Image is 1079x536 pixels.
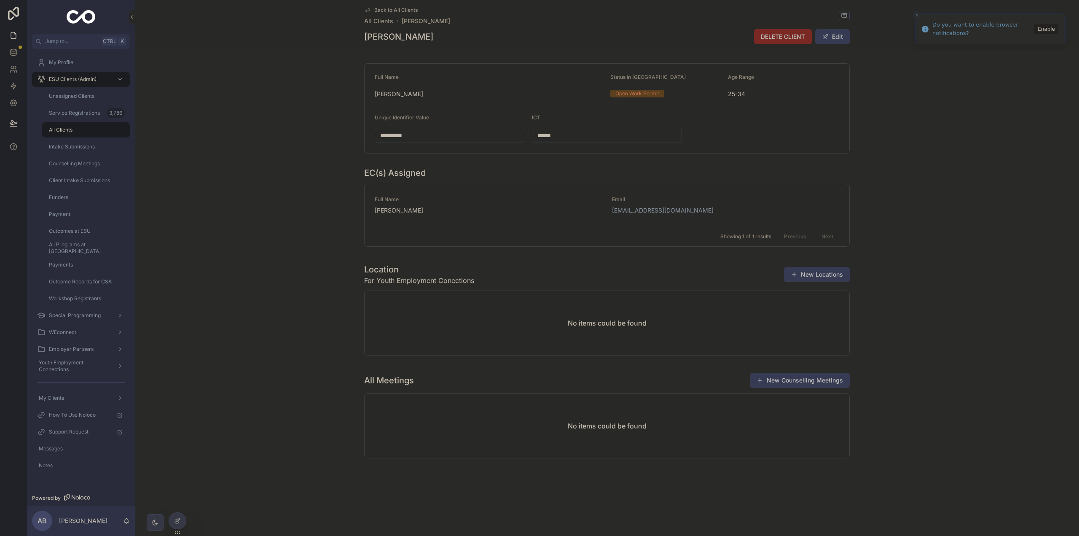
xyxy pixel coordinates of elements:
span: [PERSON_NAME] [375,90,604,98]
span: Funders [49,194,68,201]
p: [PERSON_NAME] [59,517,107,525]
a: Workshop Registrants [42,291,130,306]
a: ESU Clients (Admin) [32,72,130,87]
button: New Counselling Meetings [750,373,850,388]
button: Jump to...CtrlK [32,34,130,49]
span: Age Range [728,74,754,80]
a: Powered by [27,490,135,506]
span: Full Name [375,196,602,203]
span: Powered by [32,495,61,501]
span: Special Programming [49,312,101,319]
span: Workshop Registrants [49,295,101,302]
span: 25-34 [728,90,839,98]
span: All Clients [49,127,72,133]
span: Unassigned Clients [49,93,94,100]
a: Counselling Meetings [42,156,130,171]
button: Enable [1034,24,1058,34]
a: Outcome Records for CSA [42,274,130,289]
a: Employer Partners [32,342,130,357]
span: Youth Employment Connections [39,359,110,373]
span: Counselling Meetings [49,160,100,167]
h2: No items could be found [568,421,647,431]
span: ICT [532,114,540,121]
button: Edit [815,29,850,44]
span: Email [612,196,721,203]
a: Back to All Clients [364,7,418,13]
span: Back to All Clients [374,7,418,13]
span: Client Intake Submissions [49,177,110,184]
span: Unique Identifier Value [375,114,429,121]
span: Outcomes at ESU [49,228,91,234]
div: 3,786 [107,108,125,118]
a: All Clients [364,17,393,25]
span: Full Name [375,74,399,80]
h1: Location [364,264,474,275]
img: App logo [67,10,96,24]
a: Service Registrations3,786 [42,105,130,121]
a: [PERSON_NAME] [402,17,450,25]
span: Messages [39,445,63,452]
span: How To Use Noloco [49,412,96,418]
a: Client Intake Submissions [42,173,130,188]
span: Employer Partners [49,346,94,353]
button: DELETE CLIENT [754,29,812,44]
button: Close toast [913,11,921,19]
span: Payments [49,261,73,268]
a: How To Use Noloco [32,407,130,423]
a: Payment [42,207,130,222]
span: My Profile [49,59,73,66]
div: Do you want to enable browser notifications? [932,21,1032,37]
a: Youth Employment Connections [32,358,130,374]
button: New Locations [784,267,850,282]
a: My Profile [32,55,130,70]
a: All Clients [42,122,130,137]
a: All Programs at [GEOGRAPHIC_DATA] [42,240,130,256]
a: Messages [32,441,130,456]
a: Funders [42,190,130,205]
h1: EC(s) Assigned [364,167,426,179]
span: Ctrl [102,37,117,46]
a: WEconnect [32,325,130,340]
div: Open Work Permit [615,90,659,97]
span: All Programs at [GEOGRAPHIC_DATA] [49,241,121,255]
span: Notes [39,462,53,469]
a: Outcomes at ESU [42,224,130,239]
span: Jump to... [45,38,99,45]
a: My Clients [32,391,130,406]
span: K [119,38,126,45]
h2: No items could be found [568,318,647,328]
span: WEconnect [49,329,76,336]
span: Support Request [49,428,89,435]
div: scrollable content [27,49,135,484]
span: Outcome Records for CSA [49,278,112,285]
h1: [PERSON_NAME] [364,31,433,43]
span: AB [38,516,47,526]
span: For Youth Employment Conections [364,275,474,286]
a: Intake Submissions [42,139,130,154]
h1: All Meetings [364,374,414,386]
a: Payments [42,257,130,272]
span: DELETE CLIENT [761,32,805,41]
span: Intake Submissions [49,143,95,150]
span: Showing 1 of 1 results [720,233,771,240]
span: Service Registrations [49,110,100,116]
span: Status in [GEOGRAPHIC_DATA] [610,74,686,80]
span: ESU Clients (Admin) [49,76,97,83]
span: Payment [49,211,70,218]
a: Unassigned Clients [42,89,130,104]
span: My Clients [39,395,64,401]
span: [PERSON_NAME] [375,206,602,215]
a: Special Programming [32,308,130,323]
a: Support Request [32,424,130,439]
a: [EMAIL_ADDRESS][DOMAIN_NAME] [612,206,714,215]
a: Notes [32,458,130,473]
